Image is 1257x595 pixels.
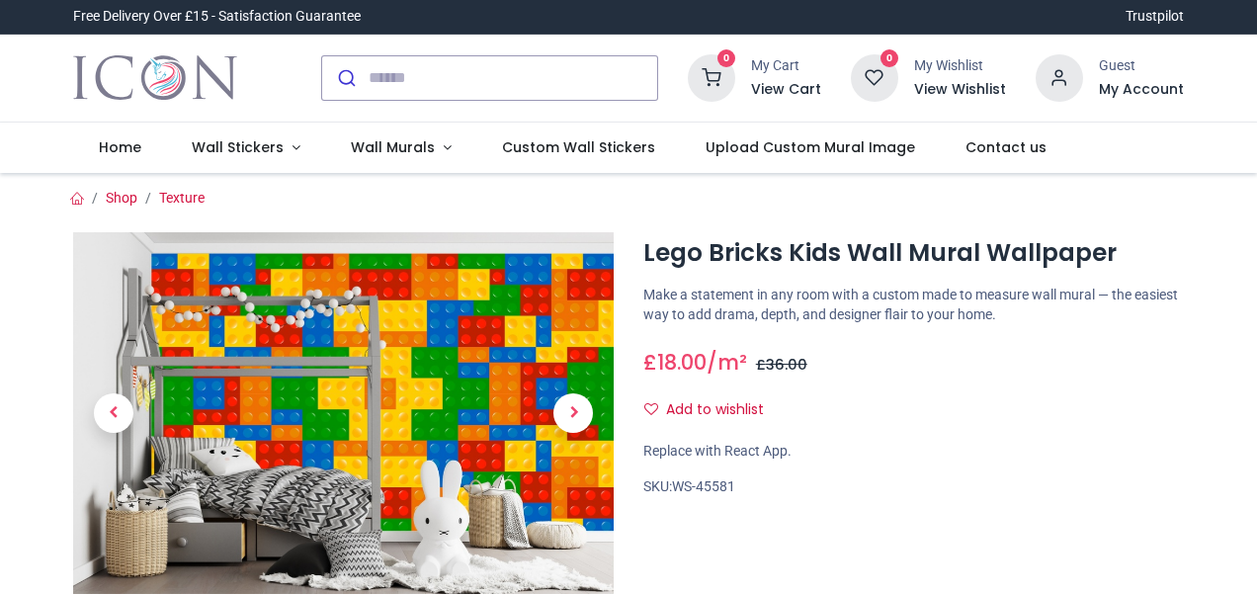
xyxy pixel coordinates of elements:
[351,137,435,157] span: Wall Murals
[1126,7,1184,27] a: Trustpilot
[851,68,898,84] a: 0
[643,348,707,377] span: £
[643,477,1184,497] div: SKU:
[672,478,735,494] span: WS-45581
[756,355,807,375] span: £
[643,393,781,427] button: Add to wishlistAdd to wishlist
[159,190,205,206] a: Texture
[167,123,326,174] a: Wall Stickers
[706,137,915,157] span: Upload Custom Mural Image
[707,348,747,377] span: /m²
[192,137,284,157] span: Wall Stickers
[73,287,154,540] a: Previous
[94,393,133,433] span: Previous
[751,80,821,100] a: View Cart
[1099,56,1184,76] div: Guest
[657,348,707,377] span: 18.00
[73,50,236,106] a: Logo of Icon Wall Stickers
[322,56,369,100] button: Submit
[533,287,614,540] a: Next
[106,190,137,206] a: Shop
[325,123,476,174] a: Wall Murals
[643,236,1184,270] h1: Lego Bricks Kids Wall Mural Wallpaper
[73,7,361,27] div: Free Delivery Over £15 - Satisfaction Guarantee
[73,232,614,594] img: Lego Bricks Kids Wall Mural Wallpaper
[553,393,593,433] span: Next
[1099,80,1184,100] a: My Account
[502,137,655,157] span: Custom Wall Stickers
[643,442,1184,462] div: Replace with React App.
[643,286,1184,324] p: Make a statement in any room with a custom made to measure wall mural — the easiest way to add dr...
[880,49,899,68] sup: 0
[965,137,1047,157] span: Contact us
[914,80,1006,100] a: View Wishlist
[751,56,821,76] div: My Cart
[914,56,1006,76] div: My Wishlist
[717,49,736,68] sup: 0
[766,355,807,375] span: 36.00
[688,68,735,84] a: 0
[99,137,141,157] span: Home
[73,50,236,106] img: Icon Wall Stickers
[644,402,658,416] i: Add to wishlist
